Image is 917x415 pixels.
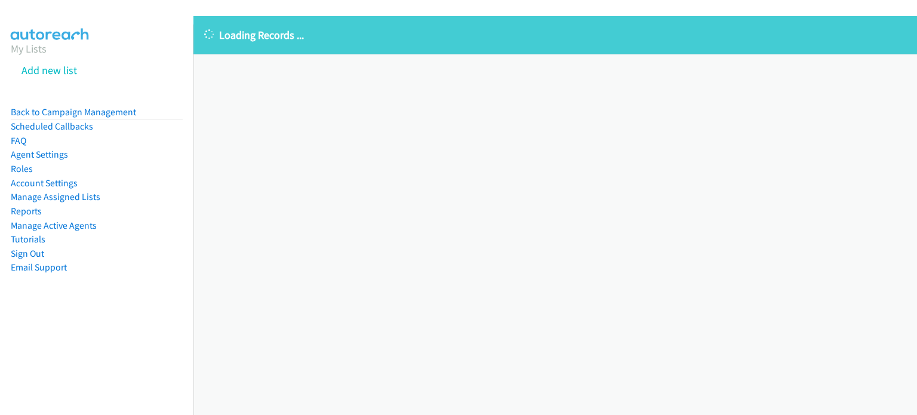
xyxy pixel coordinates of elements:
[11,121,93,132] a: Scheduled Callbacks
[11,163,33,174] a: Roles
[11,191,100,202] a: Manage Assigned Lists
[11,220,97,231] a: Manage Active Agents
[11,177,78,189] a: Account Settings
[11,42,47,56] a: My Lists
[11,149,68,160] a: Agent Settings
[11,262,67,273] a: Email Support
[11,248,44,259] a: Sign Out
[204,27,906,43] p: Loading Records ...
[11,135,26,146] a: FAQ
[11,106,136,118] a: Back to Campaign Management
[21,63,77,77] a: Add new list
[11,233,45,245] a: Tutorials
[11,205,42,217] a: Reports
